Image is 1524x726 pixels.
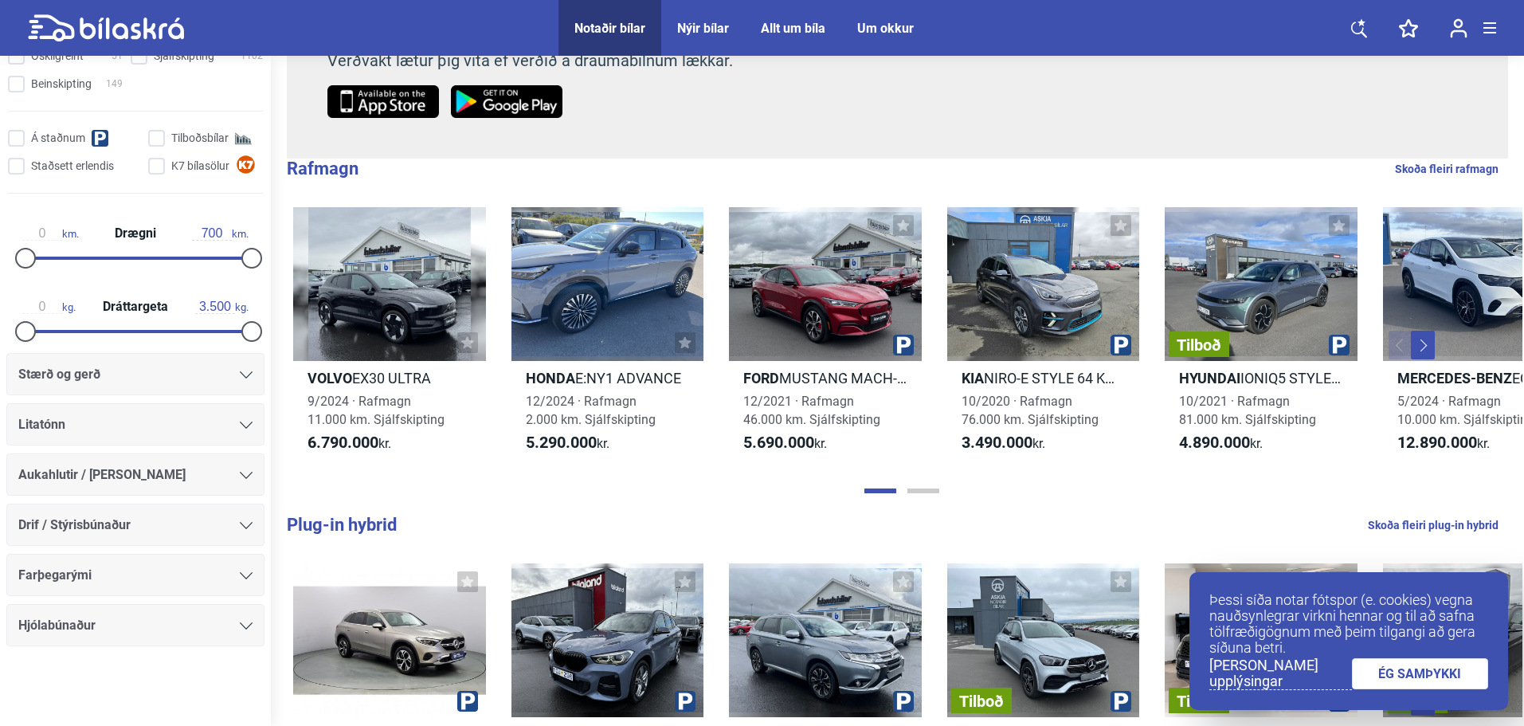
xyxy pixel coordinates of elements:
[729,207,922,467] a: FordMUSTANG MACH-E PREMIUM LR12/2021 · Rafmagn46.000 km. Sjálfskipting5.690.000kr.
[761,21,825,36] a: Allt um bíla
[195,300,249,314] span: kg.
[743,394,880,427] span: 12/2021 · Rafmagn 46.000 km. Sjálfskipting
[22,300,76,314] span: kg.
[1209,592,1488,656] p: Þessi síða notar fótspor (e. cookies) vegna nauðsynlegrar virkni hennar og til að safna tölfræðig...
[293,369,486,387] h2: EX30 ULTRA
[1209,657,1352,690] a: [PERSON_NAME] upplýsingar
[327,51,774,71] p: Verðvakt lætur þig vita ef verðið á draumabílnum lækkar.
[31,158,114,175] span: Staðsett erlendis
[729,369,922,387] h2: MUSTANG MACH-E PREMIUM LR
[111,227,160,240] span: Drægni
[1397,433,1477,452] b: 12.890.000
[864,489,896,493] button: Page 1
[962,433,1032,452] b: 3.490.000
[18,414,65,436] span: Litatónn
[907,489,939,493] button: Page 2
[22,226,79,241] span: km.
[1165,369,1357,387] h2: IONIQ5 STYLE 73KWH
[511,369,704,387] h2: E:NY1 ADVANCE
[1179,434,1263,453] span: kr.
[1179,433,1250,452] b: 4.890.000
[31,76,92,92] span: Beinskipting
[308,394,445,427] span: 9/2024 · Rafmagn 11.000 km. Sjálfskipting
[99,300,172,313] span: Dráttargeta
[511,207,704,467] a: HondaE:NY1 ADVANCE12/2024 · Rafmagn2.000 km. Sjálfskipting5.290.000kr.
[18,614,96,637] span: Hjólabúnaður
[1395,159,1499,179] a: Skoða fleiri rafmagn
[1165,207,1357,467] a: TilboðHyundaiIONIQ5 STYLE 73KWH10/2021 · Rafmagn81.000 km. Sjálfskipting4.890.000kr.
[962,370,984,387] b: Kia
[1179,370,1240,387] b: Hyundai
[287,159,358,179] b: Rafmagn
[526,434,609,453] span: kr.
[1179,394,1316,427] span: 10/2021 · Rafmagn 81.000 km. Sjálfskipting
[18,514,131,536] span: Drif / Stýrisbúnaður
[293,207,486,467] a: VolvoEX30 ULTRA9/2024 · Rafmagn11.000 km. Sjálfskipting6.790.000kr.
[947,207,1140,467] a: KiaNIRO-E STYLE 64 KWH10/2020 · Rafmagn76.000 km. Sjálfskipting3.490.000kr.
[1368,515,1499,536] a: Skoða fleiri plug-in hybrid
[171,158,229,175] span: K7 bílasölur
[743,370,779,387] b: Ford
[18,363,100,386] span: Stærð og gerð
[1389,331,1412,359] button: Previous
[18,564,92,587] span: Farþegarými
[526,394,656,427] span: 12/2024 · Rafmagn 2.000 km. Sjálfskipting
[1397,434,1490,453] span: kr.
[1177,693,1221,709] span: Tilboð
[18,464,186,486] span: Aukahlutir / [PERSON_NAME]
[287,515,397,535] b: Plug-in hybrid
[526,370,575,387] b: Honda
[677,21,729,36] a: Nýir bílar
[526,433,597,452] b: 5.290.000
[308,434,391,453] span: kr.
[962,434,1045,453] span: kr.
[31,130,85,147] span: Á staðnum
[857,21,914,36] a: Um okkur
[962,394,1099,427] span: 10/2020 · Rafmagn 76.000 km. Sjálfskipting
[947,369,1140,387] h2: NIRO-E STYLE 64 KWH
[1397,370,1512,387] b: Mercedes-Benz
[1177,337,1221,353] span: Tilboð
[308,370,352,387] b: Volvo
[959,693,1004,709] span: Tilboð
[106,76,123,92] span: 149
[171,130,229,147] span: Tilboðsbílar
[1411,331,1435,359] button: Next
[192,226,249,241] span: km.
[308,433,378,452] b: 6.790.000
[743,434,827,453] span: kr.
[1352,658,1489,689] a: ÉG SAMÞYKKI
[743,433,814,452] b: 5.690.000
[1450,18,1467,38] img: user-login.svg
[574,21,645,36] a: Notaðir bílar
